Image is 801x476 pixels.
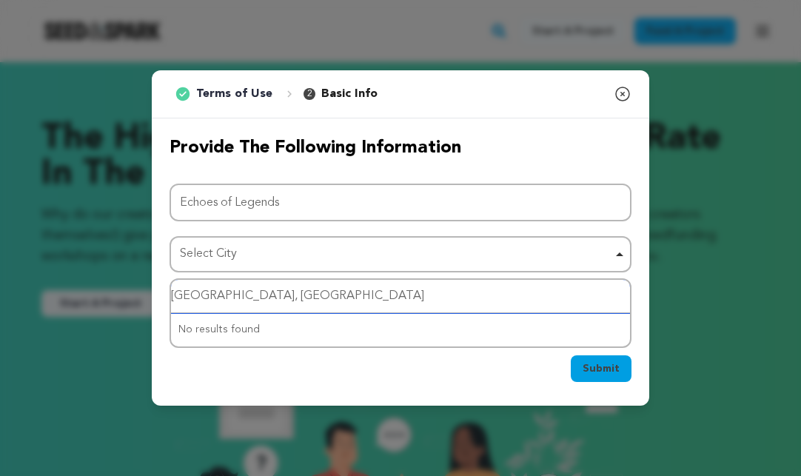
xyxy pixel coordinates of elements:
[304,88,315,100] span: 2
[171,280,630,313] input: Select City
[196,85,272,103] p: Terms of Use
[571,355,631,382] button: Submit
[321,85,378,103] p: Basic Info
[170,136,631,160] h2: Provide the following information
[171,313,630,346] div: No results found
[180,244,612,265] div: Select City
[583,361,620,376] span: Submit
[170,184,631,221] input: Project Name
